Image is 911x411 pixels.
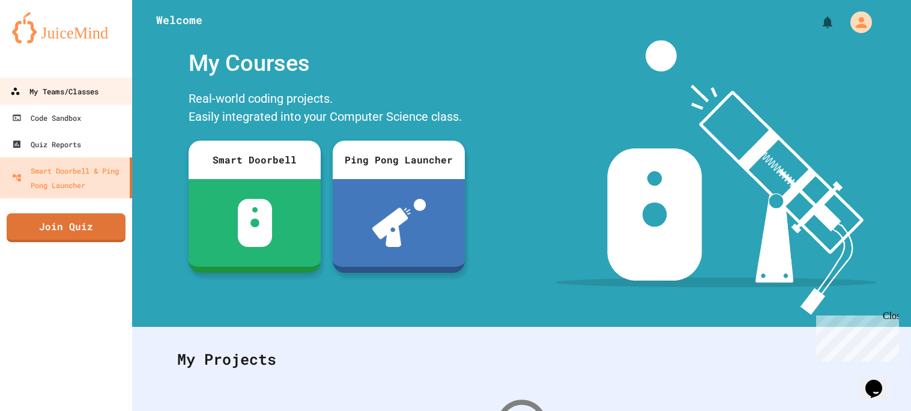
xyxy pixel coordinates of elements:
[183,87,471,132] div: Real-world coding projects. Easily integrated into your Computer Science class.
[12,137,81,151] div: Quiz Reports
[333,141,465,179] div: Ping Pong Launcher
[12,163,125,192] div: Smart Doorbell & Ping Pong Launcher
[165,336,878,383] div: My Projects
[7,213,126,242] a: Join Quiz
[12,12,120,43] img: logo-orange.svg
[10,84,98,99] div: My Teams/Classes
[189,141,321,179] div: Smart Doorbell
[372,199,426,247] img: ppl-with-ball.png
[183,40,471,87] div: My Courses
[798,12,838,32] div: My Notifications
[811,311,899,362] iframe: chat widget
[12,111,81,125] div: Code Sandbox
[861,363,899,399] iframe: chat widget
[555,40,877,315] img: banner-image-my-projects.png
[838,8,875,36] div: My Account
[5,5,83,76] div: Chat with us now!Close
[238,199,272,247] img: sdb-white.svg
